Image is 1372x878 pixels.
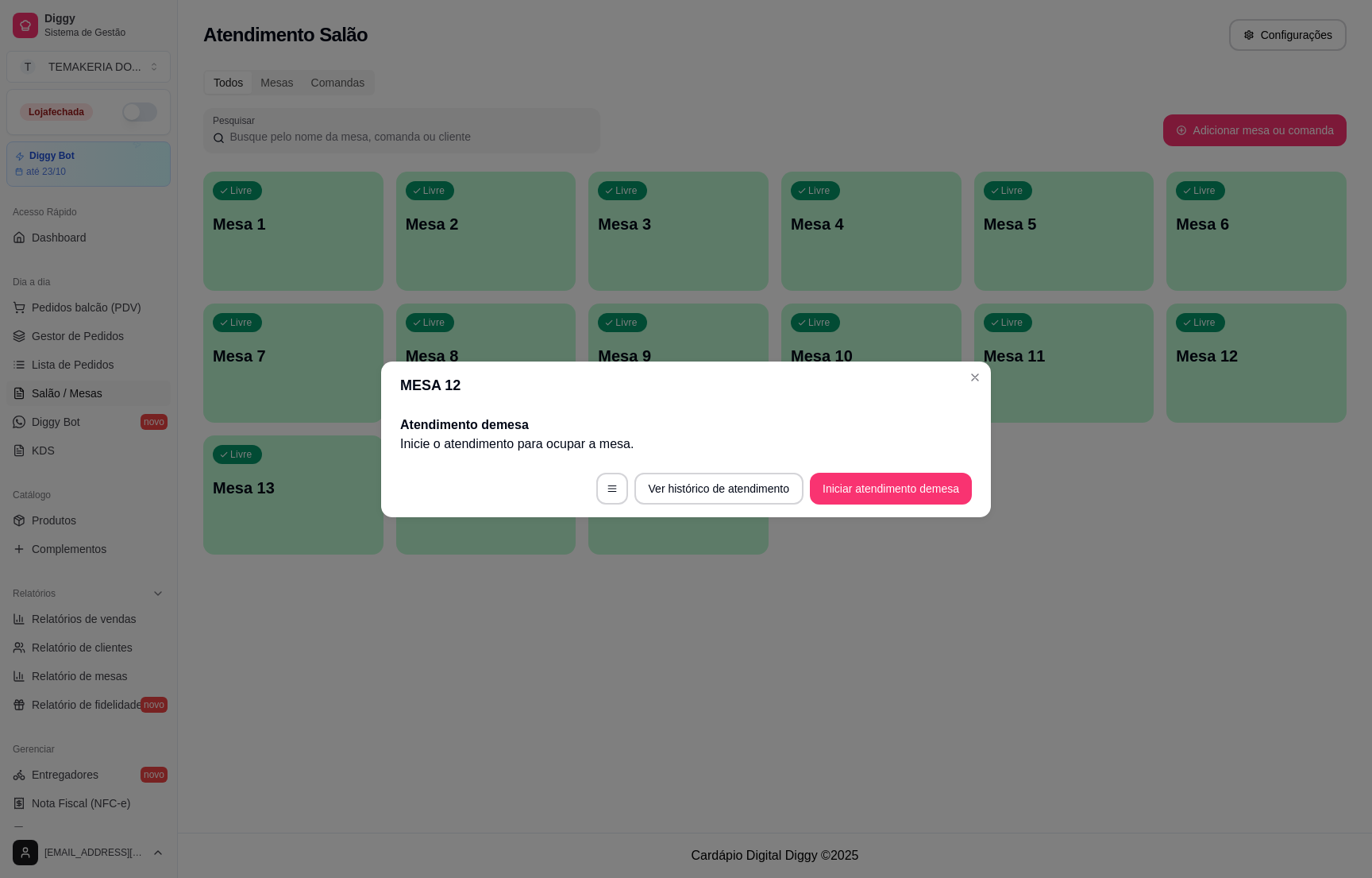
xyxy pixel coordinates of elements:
[810,473,972,505] button: Iniciar atendimento demesa
[381,362,991,409] header: MESA 12
[400,435,972,454] p: Inicie o atendimento para ocupar a mesa .
[400,416,972,435] h2: Atendimento de mesa
[634,473,804,505] button: Ver histórico de atendimento
[962,365,988,390] button: Close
